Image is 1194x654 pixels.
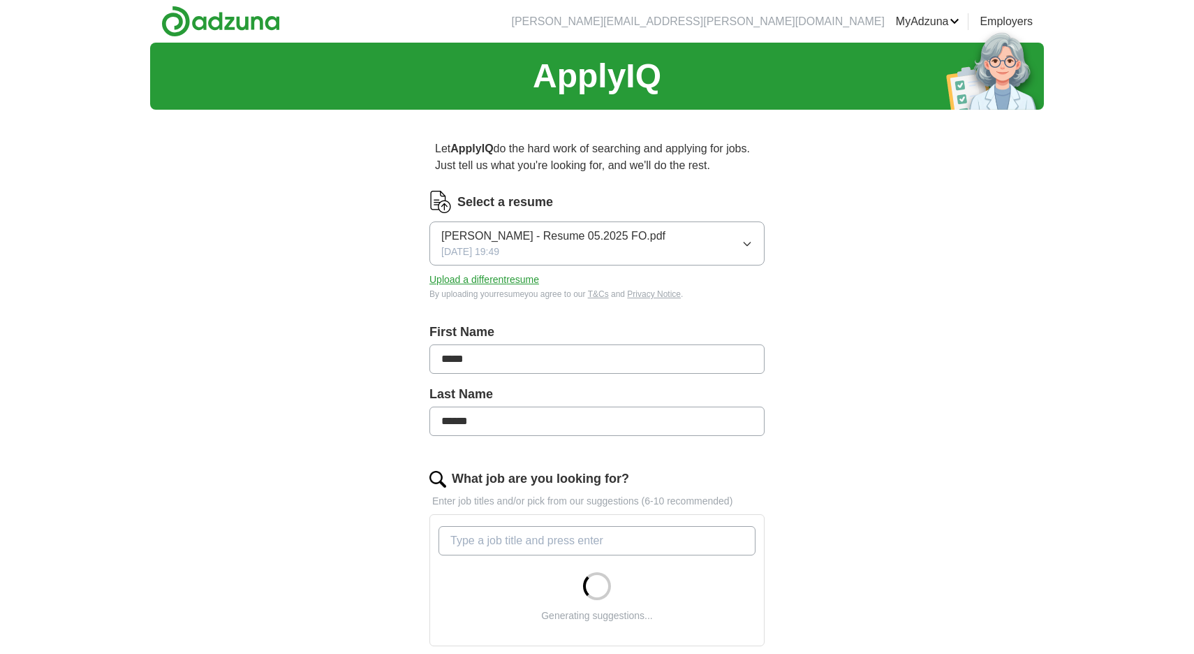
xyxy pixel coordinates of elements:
span: [DATE] 19:49 [441,245,499,259]
img: CV Icon [429,191,452,213]
img: Adzuna logo [161,6,280,37]
a: Employers [980,13,1033,30]
h1: ApplyIQ [533,51,661,101]
label: First Name [429,323,765,342]
p: Let do the hard work of searching and applying for jobs. Just tell us what you're looking for, an... [429,135,765,180]
button: [PERSON_NAME] - Resume 05.2025 FO.pdf[DATE] 19:49 [429,221,765,266]
a: MyAdzuna [896,13,960,30]
div: Generating suggestions... [541,609,653,623]
div: By uploading your resume you agree to our and . [429,288,765,300]
a: T&Cs [588,289,609,299]
p: Enter job titles and/or pick from our suggestions (6-10 recommended) [429,494,765,509]
label: Last Name [429,385,765,404]
strong: ApplyIQ [450,143,493,154]
span: [PERSON_NAME] - Resume 05.2025 FO.pdf [441,228,665,245]
a: Privacy Notice [627,289,681,299]
li: [PERSON_NAME][EMAIL_ADDRESS][PERSON_NAME][DOMAIN_NAME] [511,13,884,30]
img: search.png [429,471,446,488]
label: Select a resume [457,193,553,212]
label: What job are you looking for? [452,470,629,488]
button: Upload a differentresume [429,272,539,287]
input: Type a job title and press enter [438,526,756,555]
